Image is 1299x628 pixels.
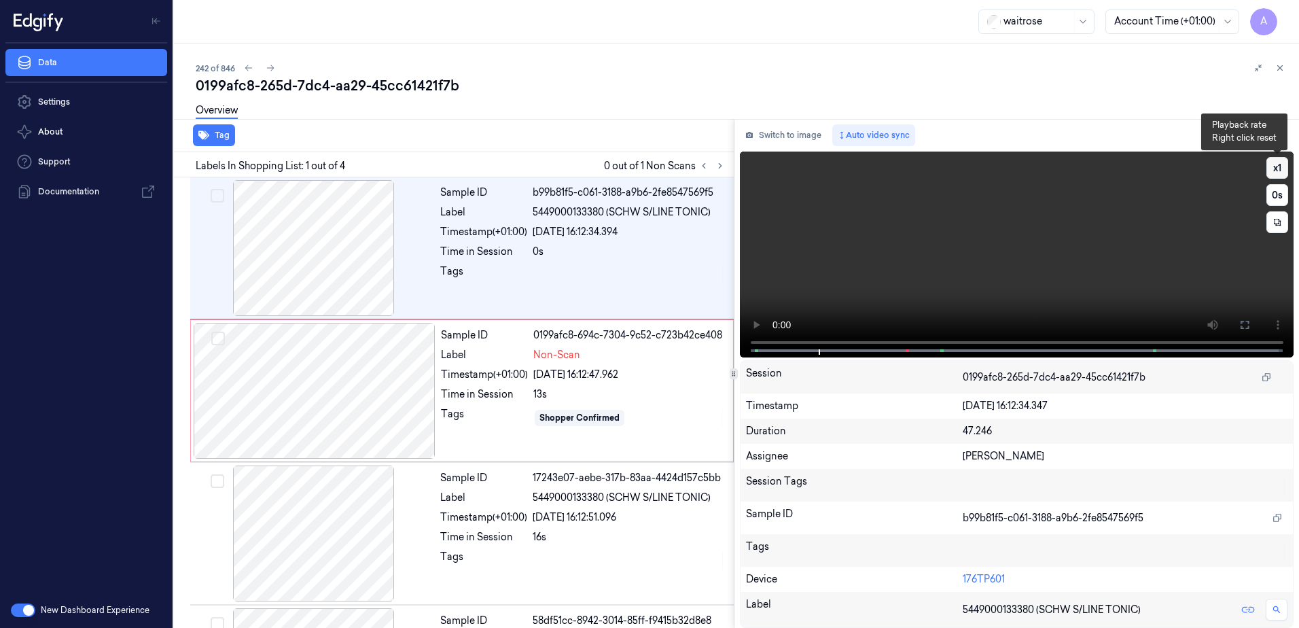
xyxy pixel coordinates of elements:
[441,387,528,402] div: Time in Session
[211,474,224,488] button: Select row
[533,530,726,544] div: 16s
[441,368,528,382] div: Timestamp (+01:00)
[740,124,827,146] button: Switch to image
[963,572,1288,587] div: 176TP601
[193,124,235,146] button: Tag
[963,449,1288,464] div: [PERSON_NAME]
[533,205,711,220] span: 5449000133380 (SCHW S/LINE TONIC)
[746,474,963,496] div: Session Tags
[963,603,1141,617] span: 5449000133380 (SCHW S/LINE TONIC)
[533,471,726,485] div: 17243e07-aebe-317b-83aa-4424d157c5bb
[5,49,167,76] a: Data
[5,88,167,116] a: Settings
[963,511,1143,525] span: b99b81f5-c061-3188-a9b6-2fe8547569f5
[440,264,527,286] div: Tags
[533,328,725,343] div: 0199afc8-694c-7304-9c52-c723b42ce408
[196,103,238,119] a: Overview
[963,370,1145,385] span: 0199afc8-265d-7dc4-aa29-45cc61421f7b
[746,540,963,561] div: Tags
[533,491,711,505] span: 5449000133380 (SCHW S/LINE TONIC)
[5,178,167,205] a: Documentation
[441,328,528,343] div: Sample ID
[533,614,726,628] div: 58df51cc-8942-3014-85ff-f9415b32d8e8
[440,245,527,259] div: Time in Session
[533,510,726,525] div: [DATE] 16:12:51.096
[440,530,527,544] div: Time in Session
[440,186,527,200] div: Sample ID
[440,225,527,239] div: Timestamp (+01:00)
[440,491,527,505] div: Label
[211,332,225,345] button: Select row
[539,412,620,424] div: Shopper Confirmed
[440,205,527,220] div: Label
[5,118,167,145] button: About
[440,471,527,485] div: Sample ID
[746,424,963,438] div: Duration
[533,368,725,382] div: [DATE] 16:12:47.962
[533,348,580,362] span: Non-Scan
[963,399,1288,413] div: [DATE] 16:12:34.347
[1266,157,1288,179] button: x1
[145,10,167,32] button: Toggle Navigation
[832,124,915,146] button: Auto video sync
[604,158,728,174] span: 0 out of 1 Non Scans
[963,424,1288,438] div: 47.246
[746,366,963,388] div: Session
[533,225,726,239] div: [DATE] 16:12:34.394
[746,597,963,622] div: Label
[1250,8,1277,35] button: A
[746,572,963,587] div: Device
[441,348,528,362] div: Label
[440,510,527,525] div: Timestamp (+01:00)
[440,550,527,572] div: Tags
[533,387,725,402] div: 13s
[746,449,963,464] div: Assignee
[746,507,963,529] div: Sample ID
[5,148,167,175] a: Support
[196,63,235,74] span: 242 of 846
[196,76,1288,95] div: 0199afc8-265d-7dc4-aa29-45cc61421f7b
[1266,184,1288,206] button: 0s
[211,189,224,203] button: Select row
[441,407,528,429] div: Tags
[746,399,963,413] div: Timestamp
[533,186,726,200] div: b99b81f5-c061-3188-a9b6-2fe8547569f5
[196,159,345,173] span: Labels In Shopping List: 1 out of 4
[440,614,527,628] div: Sample ID
[533,245,726,259] div: 0s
